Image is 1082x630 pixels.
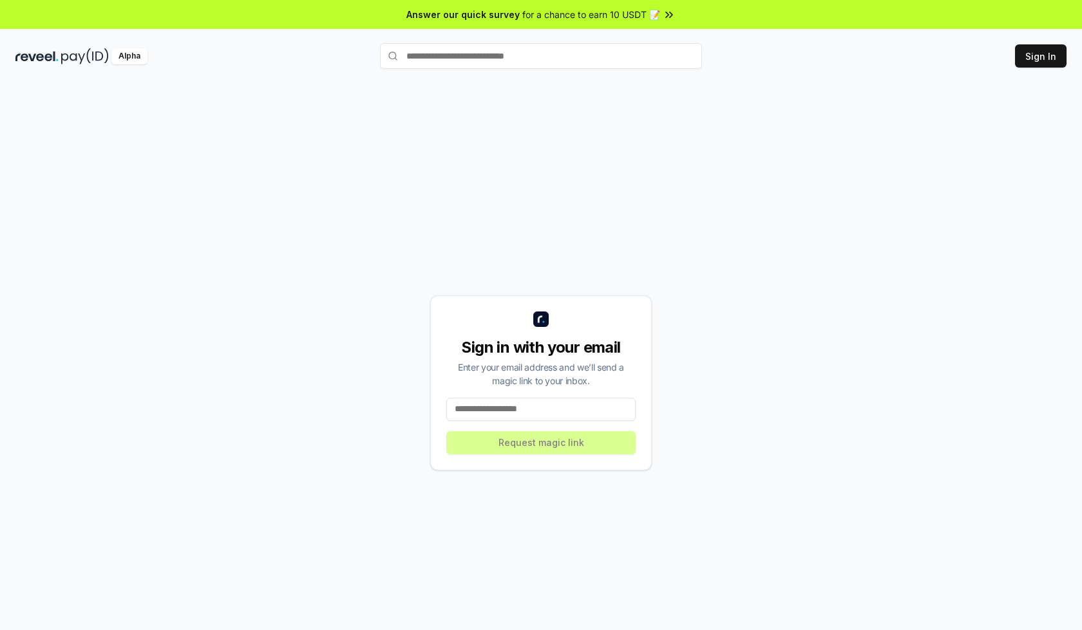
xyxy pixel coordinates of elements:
[111,48,147,64] div: Alpha
[1015,44,1067,68] button: Sign In
[446,360,636,387] div: Enter your email address and we’ll send a magic link to your inbox.
[533,311,549,327] img: logo_small
[406,8,520,21] span: Answer our quick survey
[446,337,636,358] div: Sign in with your email
[522,8,660,21] span: for a chance to earn 10 USDT 📝
[15,48,59,64] img: reveel_dark
[61,48,109,64] img: pay_id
